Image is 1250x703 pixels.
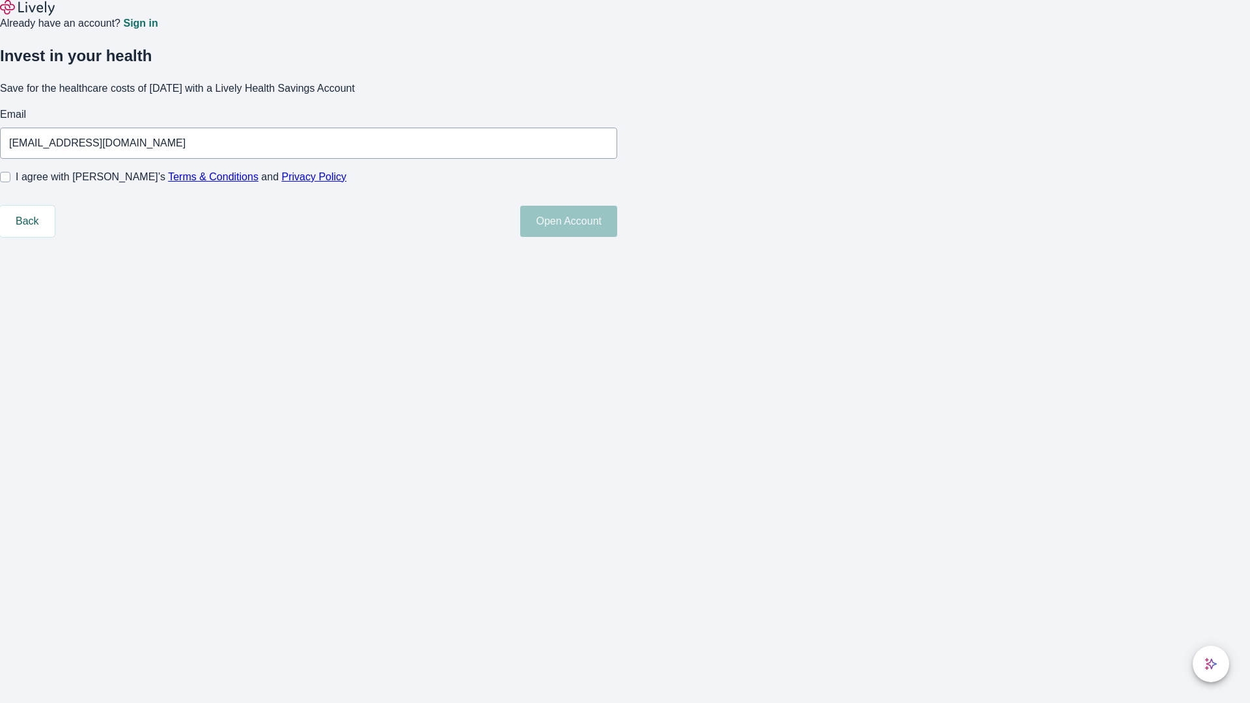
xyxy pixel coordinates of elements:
a: Terms & Conditions [168,171,258,182]
svg: Lively AI Assistant [1204,657,1217,670]
a: Sign in [123,18,158,29]
span: I agree with [PERSON_NAME]’s and [16,169,346,185]
a: Privacy Policy [282,171,347,182]
button: chat [1193,646,1229,682]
